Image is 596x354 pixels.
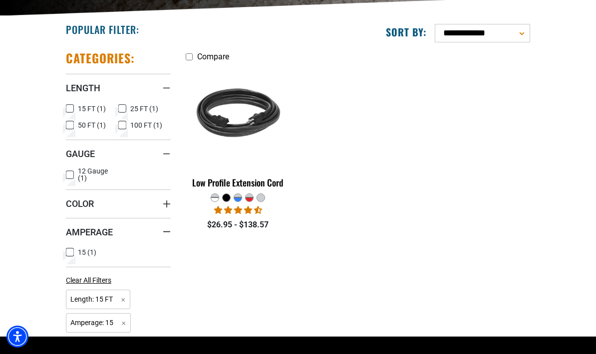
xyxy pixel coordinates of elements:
label: Sort by: [386,25,427,38]
span: 100 FT (1) [130,122,162,129]
a: Clear All Filters [66,275,115,286]
img: black [184,68,292,165]
span: 4.50 stars [214,205,262,215]
summary: Gauge [66,140,171,168]
span: 25 FT (1) [130,105,158,112]
summary: Length [66,74,171,102]
span: Clear All Filters [66,276,111,284]
a: Length: 15 FT [66,294,130,304]
div: Low Profile Extension Cord [186,178,291,187]
span: Gauge [66,148,95,160]
span: Length: 15 FT [66,290,130,309]
h2: Categories: [66,50,135,66]
span: 15 FT (1) [78,105,106,112]
span: Amperage: 15 [66,313,131,333]
summary: Amperage [66,218,171,246]
div: Accessibility Menu [6,326,28,348]
a: Amperage: 15 [66,318,131,327]
a: black Low Profile Extension Cord [186,66,291,193]
span: 12 Gauge (1) [78,168,114,181]
h2: Popular Filter: [66,23,139,36]
span: 50 FT (1) [78,122,106,129]
span: Amperage [66,226,113,238]
div: $26.95 - $138.57 [186,219,291,231]
span: Compare [197,52,229,61]
summary: Color [66,189,171,217]
span: Color [66,198,94,209]
span: 15 (1) [78,249,96,256]
span: Length [66,82,100,94]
